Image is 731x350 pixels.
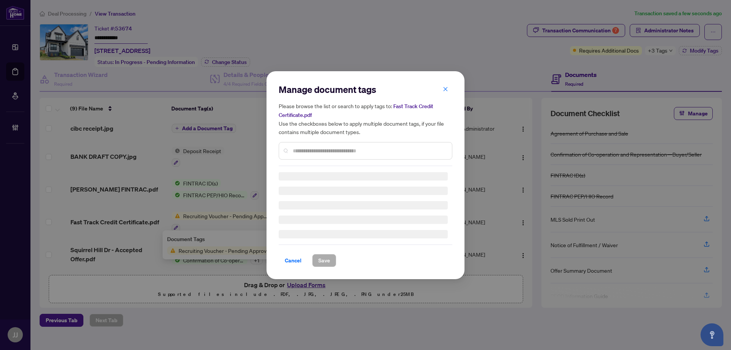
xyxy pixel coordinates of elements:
[701,323,723,346] button: Open asap
[279,254,308,267] button: Cancel
[279,83,452,96] h2: Manage document tags
[279,102,452,136] h5: Please browse the list or search to apply tags to: Use the checkboxes below to apply multiple doc...
[443,86,448,91] span: close
[279,103,433,118] span: Fast Track Credit Certificate.pdf
[312,254,336,267] button: Save
[285,254,302,267] span: Cancel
